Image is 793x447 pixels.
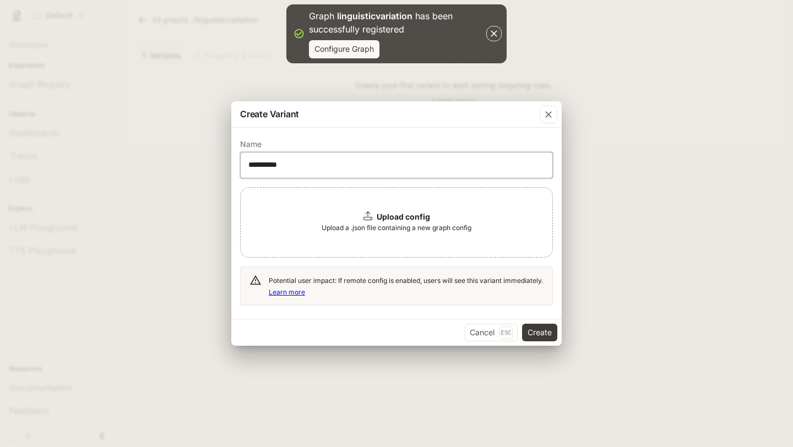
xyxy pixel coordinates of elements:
[269,276,543,296] span: Potential user impact: If remote config is enabled, users will see this variant immediately.
[522,324,557,341] button: Create
[240,107,299,121] p: Create Variant
[269,288,305,296] a: Learn more
[309,40,379,58] button: Configure Graph
[465,324,518,341] button: CancelEsc
[322,222,471,233] span: Upload a .json file containing a new graph config
[377,212,430,221] b: Upload config
[309,9,484,36] p: Graph has been successfully registered
[337,10,412,21] p: linguisticvariation
[499,326,513,339] p: Esc
[240,140,262,148] p: Name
